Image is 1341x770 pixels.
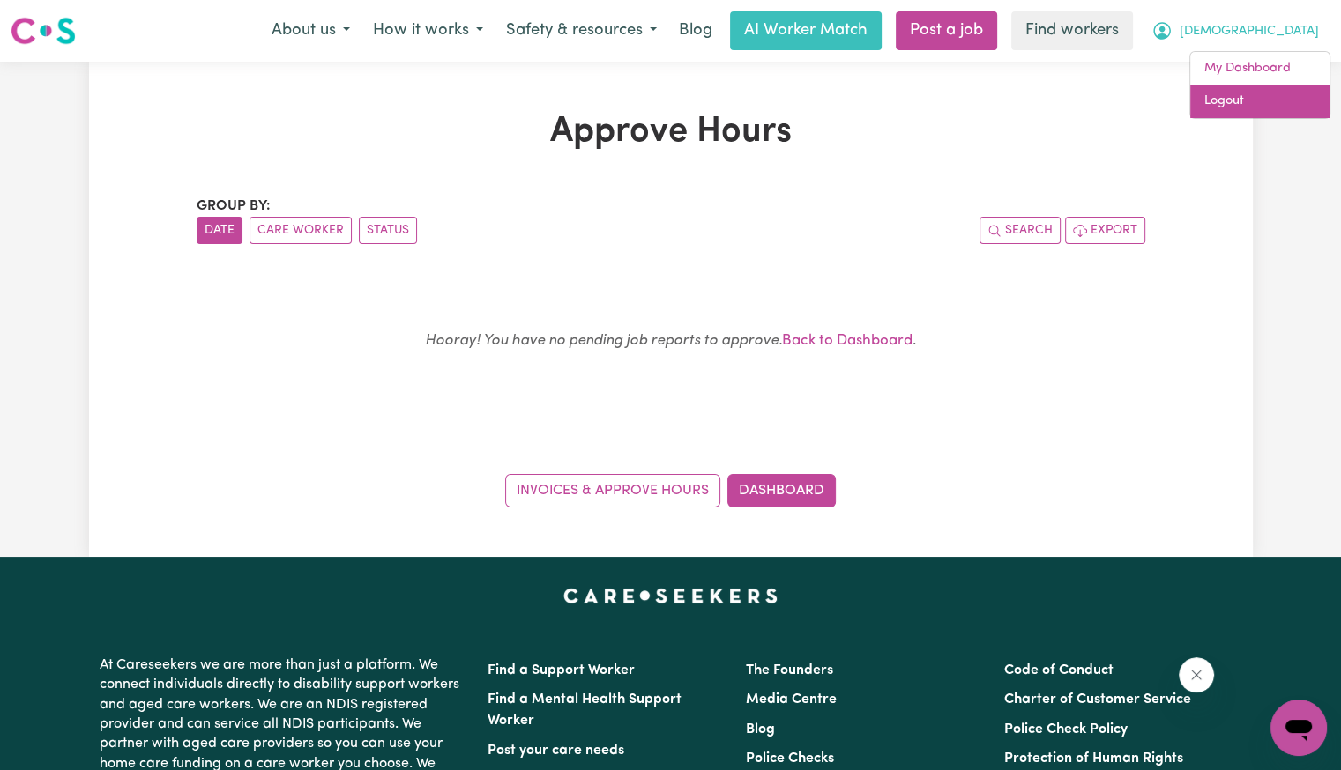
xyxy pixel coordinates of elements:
div: My Account [1189,51,1330,119]
a: Find a Support Worker [488,663,635,677]
button: Safety & resources [495,12,668,49]
iframe: Button to launch messaging window [1270,700,1327,756]
button: My Account [1140,12,1330,49]
a: Back to Dashboard [782,333,913,348]
a: Logout [1190,85,1330,118]
button: Export [1065,217,1145,244]
button: sort invoices by date [197,217,242,244]
span: Group by: [197,199,271,213]
a: My Dashboard [1190,52,1330,85]
a: Code of Conduct [1004,663,1114,677]
a: Careseekers logo [11,11,76,51]
button: sort invoices by paid status [359,217,417,244]
a: Protection of Human Rights [1004,751,1183,766]
button: How it works [361,12,495,49]
a: Post your care needs [488,744,624,758]
span: Need any help? [11,12,107,26]
a: Careseekers home page [563,589,778,603]
h1: Approve Hours [197,111,1145,153]
a: Find workers [1011,11,1133,50]
em: Hooray! You have no pending job reports to approve. [425,333,782,348]
a: Find a Mental Health Support Worker [488,692,682,728]
button: About us [260,12,361,49]
a: The Founders [746,663,833,677]
a: Dashboard [727,474,836,507]
button: sort invoices by care worker [250,217,352,244]
a: Blog [668,11,723,50]
small: . [425,333,916,348]
img: Careseekers logo [11,15,76,47]
a: AI Worker Match [730,11,882,50]
a: Charter of Customer Service [1004,692,1191,707]
a: Post a job [896,11,997,50]
iframe: Close message [1179,657,1214,692]
a: Police Check Policy [1004,722,1128,737]
a: Invoices & Approve Hours [505,474,720,507]
button: Search [980,217,1061,244]
a: Media Centre [746,692,837,707]
a: Police Checks [746,751,834,766]
a: Blog [746,722,775,737]
span: [DEMOGRAPHIC_DATA] [1180,22,1319,41]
